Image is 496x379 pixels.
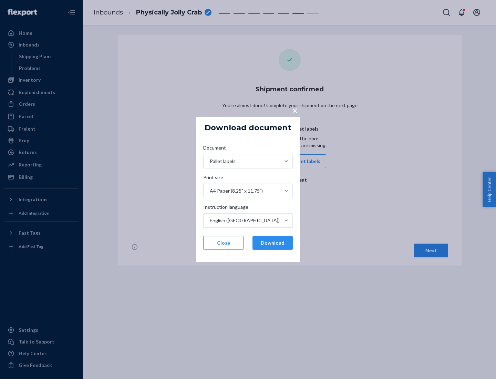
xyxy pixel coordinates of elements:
[203,144,226,154] span: Document
[209,217,210,224] input: Instruction languageEnglish ([GEOGRAPHIC_DATA])
[210,217,280,224] div: English ([GEOGRAPHIC_DATA])
[209,187,210,194] input: Print sizeA4 Paper (8.25" x 11.75")
[203,236,244,250] button: Close
[203,174,223,184] span: Print size
[203,204,248,213] span: Instruction language
[209,158,210,165] input: DocumentPallet labels
[205,124,291,132] h5: Download document
[210,158,236,165] div: Pallet labels
[252,236,293,250] button: Download
[292,104,298,116] span: ×
[210,187,263,194] div: A4 Paper (8.25" x 11.75")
